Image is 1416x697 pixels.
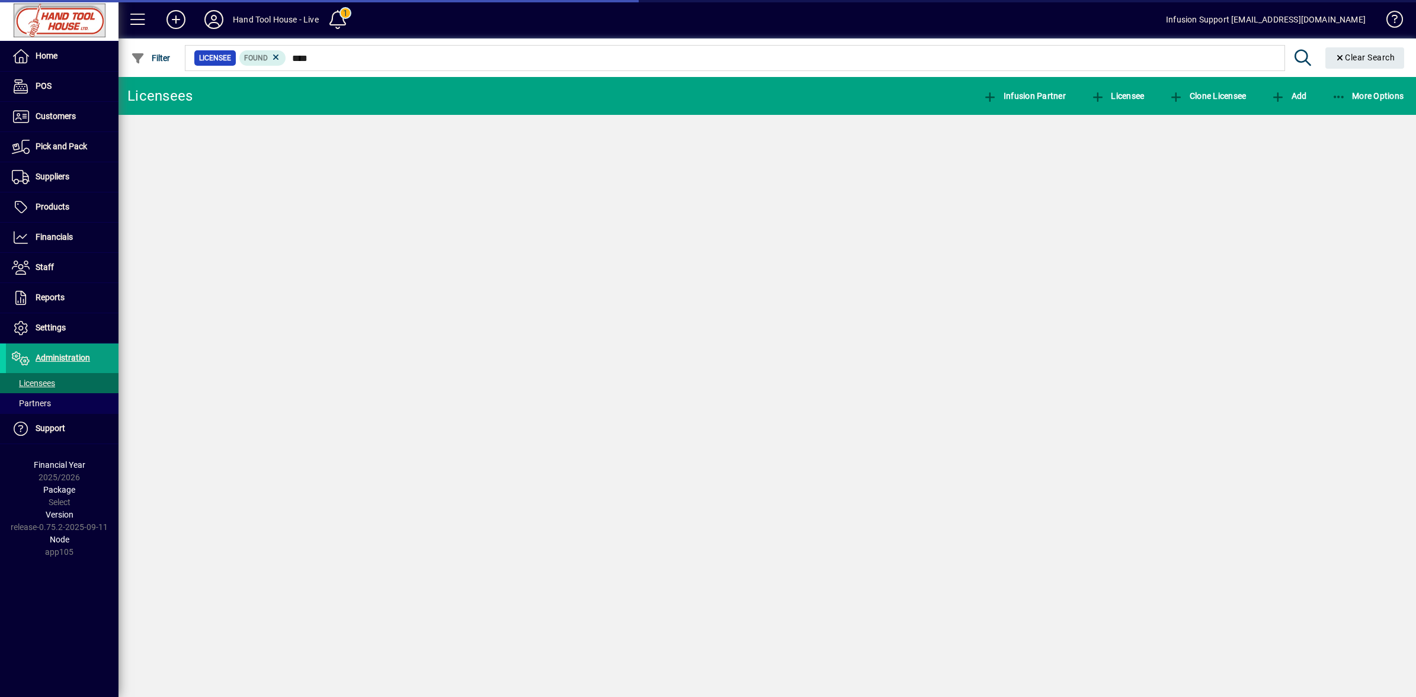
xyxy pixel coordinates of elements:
span: Home [36,51,57,60]
a: POS [6,72,118,101]
a: Support [6,414,118,444]
span: Settings [36,323,66,332]
a: Home [6,41,118,71]
span: Node [50,535,69,544]
span: Add [1271,91,1306,101]
div: Infusion Support [EMAIL_ADDRESS][DOMAIN_NAME] [1166,10,1366,29]
button: Infusion Partner [980,85,1069,107]
div: Licensees [127,86,193,105]
button: Add [1268,85,1309,107]
span: POS [36,81,52,91]
a: Reports [6,283,118,313]
button: Filter [128,47,174,69]
span: Infusion Partner [983,91,1066,101]
span: Customers [36,111,76,121]
span: Pick and Pack [36,142,87,151]
span: Clone Licensee [1169,91,1246,101]
span: Products [36,202,69,211]
span: Financials [36,232,73,242]
button: More Options [1329,85,1407,107]
span: Licensee [1091,91,1145,101]
button: Clone Licensee [1166,85,1249,107]
span: Partners [12,399,51,408]
span: Staff [36,262,54,272]
a: Customers [6,102,118,131]
span: Licensee [199,52,231,64]
a: Partners [6,393,118,413]
a: Settings [6,313,118,343]
div: Hand Tool House - Live [233,10,319,29]
span: Found [244,54,268,62]
button: Clear [1325,47,1405,69]
button: Licensee [1088,85,1148,107]
span: Support [36,423,65,433]
span: Suppliers [36,172,69,181]
span: Licensees [12,378,55,388]
span: Clear Search [1335,53,1395,62]
span: Version [46,510,73,519]
a: Knowledge Base [1377,2,1401,41]
button: Add [157,9,195,30]
button: Profile [195,9,233,30]
span: Financial Year [34,460,85,470]
a: Suppliers [6,162,118,192]
span: More Options [1332,91,1404,101]
span: Package [43,485,75,494]
span: Reports [36,293,65,302]
a: Licensees [6,373,118,393]
a: Staff [6,253,118,282]
a: Pick and Pack [6,132,118,162]
span: Filter [131,53,171,63]
a: Products [6,192,118,222]
span: Administration [36,353,90,362]
a: Financials [6,223,118,252]
mat-chip: Found Status: Found [239,50,286,66]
